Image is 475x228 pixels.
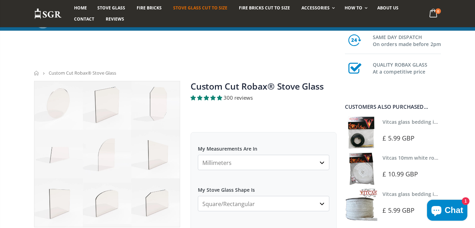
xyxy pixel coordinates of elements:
span: Reviews [106,16,124,22]
a: Fire Bricks Cut To Size [234,2,295,14]
img: stove_glass_made_to_measure_800x_crop_center.jpg [34,81,180,227]
a: Home [69,2,92,14]
span: £ 5.99 GBP [383,206,414,214]
span: £ 5.99 GBP [383,134,414,142]
span: Stove Glass [97,5,125,11]
span: 0 [435,8,441,14]
span: Home [74,5,87,11]
span: Custom Cut Robax® Stove Glass [49,70,116,76]
img: Vitcas white rope, glue and gloves kit 10mm [345,152,377,185]
h3: QUALITY ROBAX GLASS At a competitive price [373,60,441,75]
a: Stove Glass Cut To Size [168,2,232,14]
a: About us [372,2,404,14]
span: Contact [74,16,94,22]
span: 300 reviews [224,94,253,101]
a: Accessories [296,2,338,14]
a: 0 [427,7,441,21]
span: Accessories [301,5,330,11]
img: Vitcas stove glass bedding in tape [345,116,377,149]
span: Fire Bricks [137,5,162,11]
span: About us [377,5,398,11]
a: Home [34,71,39,75]
img: Vitcas stove glass bedding in tape [345,189,377,221]
img: Stove Glass Replacement [34,8,62,20]
a: Custom Cut Robax® Stove Glass [191,80,324,92]
label: My Measurements Are In [198,139,329,152]
span: Fire Bricks Cut To Size [239,5,290,11]
h3: SAME DAY DISPATCH On orders made before 2pm [373,32,441,48]
a: Contact [69,14,99,25]
span: Stove Glass Cut To Size [173,5,227,11]
label: My Stove Glass Shape Is [198,181,329,193]
span: How To [345,5,362,11]
span: £ 10.99 GBP [383,170,418,178]
span: 4.94 stars [191,94,224,101]
a: Reviews [100,14,129,25]
a: How To [339,2,371,14]
div: Customers also purchased... [345,104,441,109]
a: Stove Glass [92,2,130,14]
inbox-online-store-chat: Shopify online store chat [425,200,469,222]
a: Fire Bricks [131,2,167,14]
